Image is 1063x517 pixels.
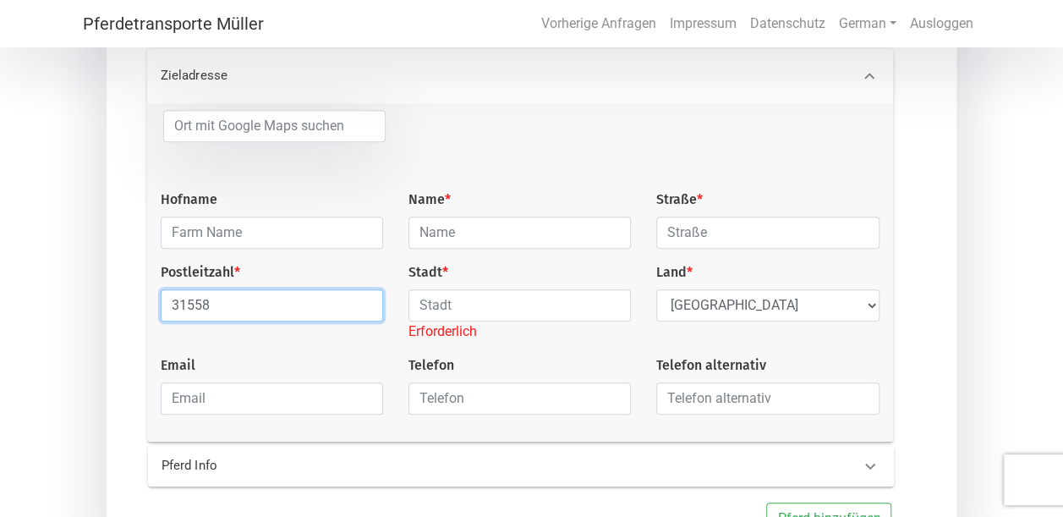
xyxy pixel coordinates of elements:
input: Telefon alternativ [656,382,879,415]
label: Stadt [408,262,448,283]
a: Impressum [663,7,743,41]
input: Ort mit Google Maps suchen [163,110,386,142]
a: Datenschutz [743,7,832,41]
input: Email [161,382,383,415]
div: Erforderlich [408,322,631,342]
p: Zieladresse [161,66,479,85]
label: Telefon [408,355,454,376]
label: Straße [656,190,703,210]
input: Name [408,217,631,249]
div: Zieladresse [147,49,893,103]
a: German [832,7,903,41]
p: Pferd Info [162,456,480,476]
div: Zieladresse [147,103,893,442]
input: Postleitzahl [161,289,383,322]
label: Hofname [161,190,217,210]
div: Pferd Info [148,446,894,487]
label: Postleitzahl [161,262,240,283]
a: Vorherige Anfragen [534,7,663,41]
input: Farm Name [161,217,383,249]
label: Name [408,190,451,210]
input: Stadt [408,289,631,322]
label: Telefon alternativ [656,355,766,376]
label: Land [656,262,693,283]
label: Email [161,355,195,376]
a: Ausloggen [903,7,980,41]
input: Straße [656,217,879,249]
a: Pferdetransporte Müller [83,7,264,41]
input: Telefon [408,382,631,415]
